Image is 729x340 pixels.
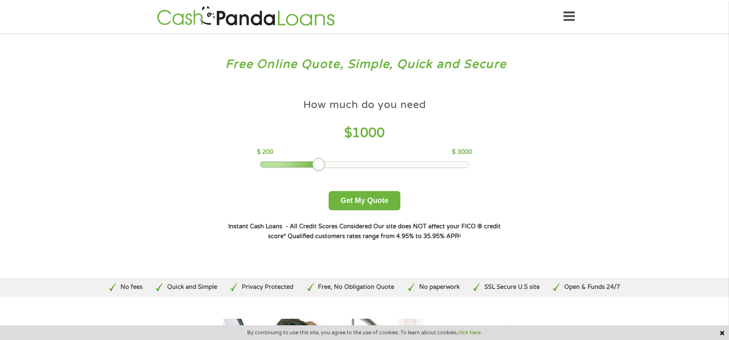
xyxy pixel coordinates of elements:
[120,283,143,292] p: No fees
[257,148,273,157] p: $ 200
[154,5,337,28] img: GetLoanNow Logo
[564,283,620,292] p: Open & Funds 24/7
[352,125,385,141] span: 1000
[288,233,461,240] strong: Qualified customers rates range from 4.95% to 35.95% APR¹
[457,329,482,336] a: click here.
[329,191,400,210] button: Get My Quote
[268,223,501,240] strong: Our site does NOT affect your FICO ® credit score*
[484,283,540,292] p: SSL Secure U.S site
[167,283,217,292] p: Quick and Simple
[303,98,426,112] h4: How much do you need
[318,283,394,292] p: Free, No Obligation Quote
[228,223,372,230] strong: Instant Cash Loans - All Credit Scores Considered
[247,330,482,335] span: By continuing to use this site, you agree to the use of cookies. To learn about cookies,
[257,125,472,142] h4: $
[242,283,293,292] p: Privacy Protected
[419,283,460,292] p: No paperwork
[24,57,706,72] h3: Free Online Quote, Simple, Quick and Secure
[452,148,472,157] p: $ 3000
